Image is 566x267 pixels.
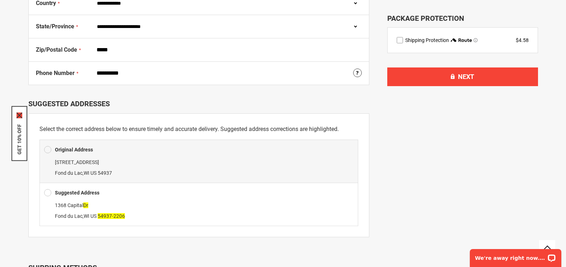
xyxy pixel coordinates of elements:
div: , [44,157,354,178]
b: Original Address [55,147,93,153]
div: , [44,200,354,221]
span: Phone Number [36,70,75,76]
div: route shipping protection selector element [397,37,529,44]
span: US [90,213,97,219]
span: Next [458,73,474,80]
button: GET 10% OFF [17,124,22,155]
span: WI [84,213,89,219]
span: State/Province [36,23,74,30]
p: Select the correct address below to ensure timely and accurate delivery. Suggested address correc... [39,125,358,134]
span: Learn more [473,38,478,42]
div: $4.58 [516,37,529,44]
iframe: LiveChat chat widget [465,244,566,267]
span: WI [84,170,89,176]
span: US [90,170,97,176]
span: [STREET_ADDRESS] [55,159,99,165]
svg: close icon [17,113,22,118]
span: Zip/Postal Code [36,46,77,53]
span: Shipping Protection [405,37,449,43]
span: 54937-2206 [98,213,125,219]
span: 1368 Capital [55,202,88,208]
span: Fond du Lac [55,170,83,176]
b: Suggested Address [55,190,99,196]
span: 54937 [98,170,112,176]
div: Package Protection [387,13,538,24]
span: Dr [83,202,88,208]
div: Suggested Addresses [28,99,369,108]
button: Next [387,67,538,86]
span: Fond du Lac [55,213,83,219]
button: Close [17,113,22,118]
